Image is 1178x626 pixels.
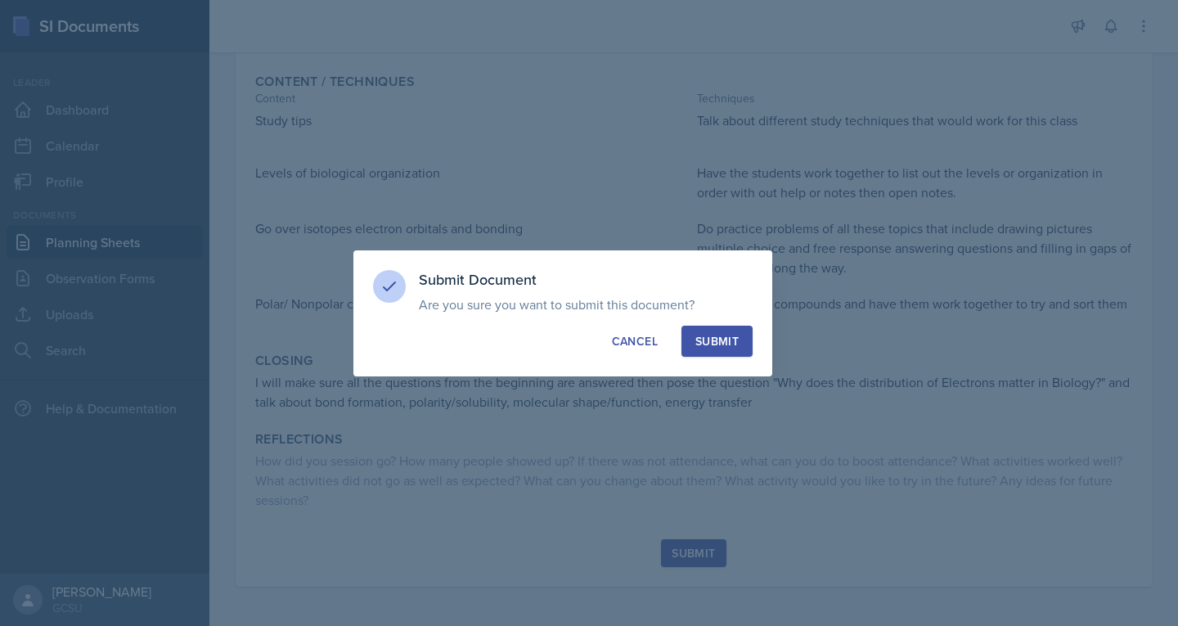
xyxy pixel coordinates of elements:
button: Cancel [598,326,672,357]
h3: Submit Document [419,270,753,290]
button: Submit [681,326,753,357]
p: Are you sure you want to submit this document? [419,296,753,313]
div: Submit [695,333,739,349]
div: Cancel [612,333,658,349]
